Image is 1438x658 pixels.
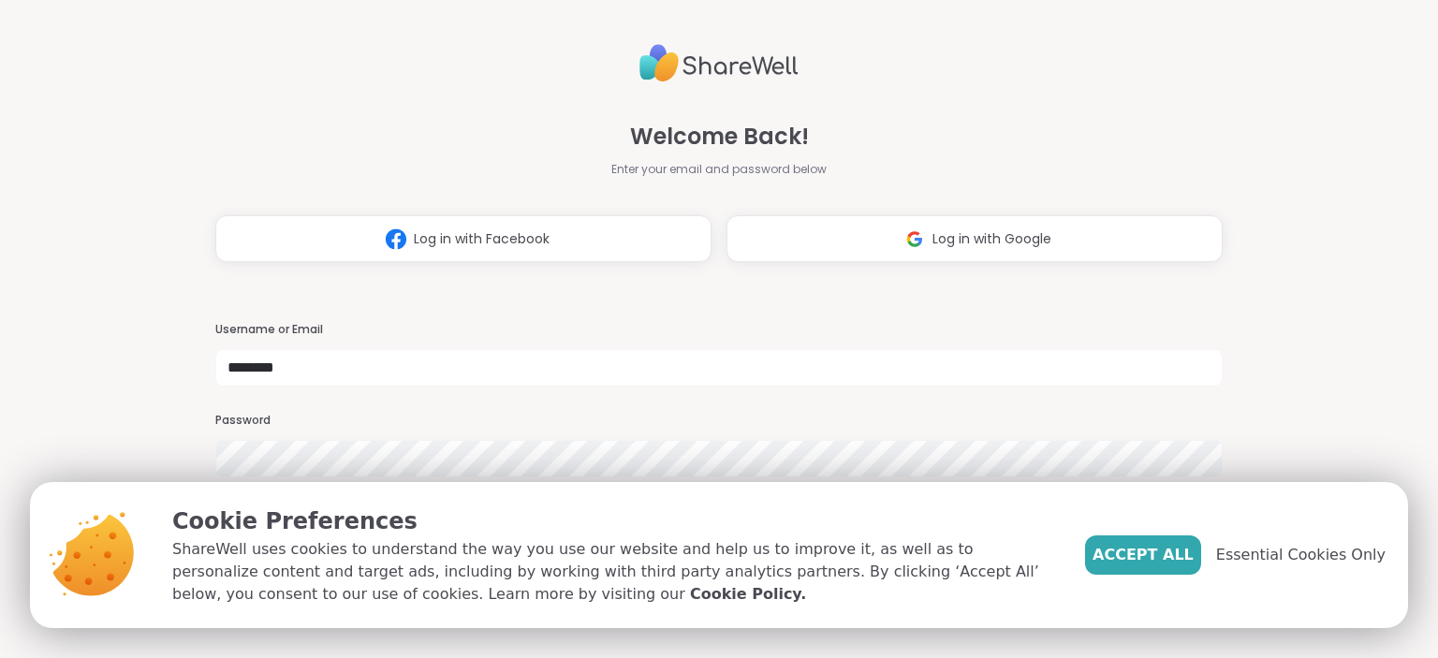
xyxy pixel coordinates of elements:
a: Cookie Policy. [690,583,806,606]
p: Cookie Preferences [172,504,1055,538]
span: Welcome Back! [630,120,809,154]
span: Essential Cookies Only [1216,544,1386,566]
a: Forgot Password? [215,481,1222,498]
img: ShareWell Logo [639,37,799,90]
button: Log in with Facebook [215,215,712,262]
h3: Password [215,413,1222,429]
span: Log in with Facebook [414,229,550,249]
p: ShareWell uses cookies to understand the way you use our website and help us to improve it, as we... [172,538,1055,606]
span: Log in with Google [932,229,1051,249]
span: Accept All [1093,544,1194,566]
img: ShareWell Logomark [378,222,414,256]
span: Enter your email and password below [611,161,827,178]
img: ShareWell Logomark [897,222,932,256]
button: Log in with Google [726,215,1223,262]
h3: Username or Email [215,322,1222,338]
button: Accept All [1085,535,1201,575]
